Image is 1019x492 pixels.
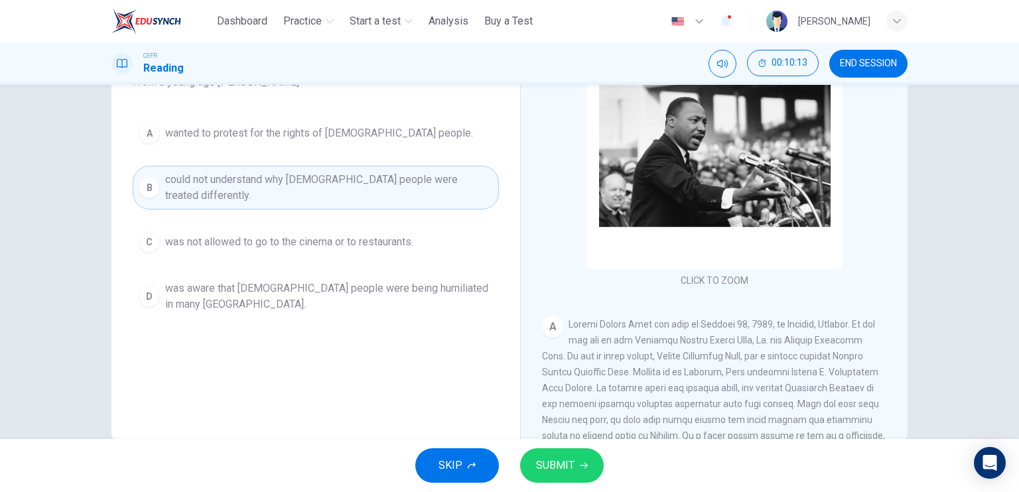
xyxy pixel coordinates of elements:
[283,13,322,29] span: Practice
[217,13,267,29] span: Dashboard
[139,231,160,253] div: C
[423,9,474,33] button: Analysis
[766,11,787,32] img: Profile picture
[212,9,273,33] button: Dashboard
[798,13,870,29] div: [PERSON_NAME]
[747,50,819,78] div: Hide
[709,50,736,78] div: Mute
[111,8,181,34] img: ELTC logo
[139,123,160,144] div: A
[829,50,908,78] button: END SESSION
[133,117,499,150] button: Awanted to protest for the rights of [DEMOGRAPHIC_DATA] people.
[139,177,160,198] div: B
[350,13,401,29] span: Start a test
[484,13,533,29] span: Buy a Test
[165,172,493,204] span: could not understand why [DEMOGRAPHIC_DATA] people were treated differently.
[165,125,473,141] span: wanted to protest for the rights of [DEMOGRAPHIC_DATA] people.
[542,316,563,338] div: A
[439,456,462,475] span: SKIP
[840,58,897,69] span: END SESSION
[429,13,468,29] span: Analysis
[133,275,499,318] button: Dwas aware that [DEMOGRAPHIC_DATA] people were being humiliated in many [GEOGRAPHIC_DATA].
[772,58,807,68] span: 00:10:13
[974,447,1006,479] div: Open Intercom Messenger
[344,9,418,33] button: Start a test
[133,225,499,259] button: Cwas not allowed to go to the cinema or to restaurants.
[415,448,499,483] button: SKIP
[143,51,157,60] span: CEFR
[165,280,493,312] span: was aware that [DEMOGRAPHIC_DATA] people were being humiliated in many [GEOGRAPHIC_DATA].
[278,9,339,33] button: Practice
[536,456,575,475] span: SUBMIT
[669,17,686,27] img: en
[479,9,538,33] button: Buy a Test
[111,8,212,34] a: ELTC logo
[143,60,184,76] h1: Reading
[133,166,499,210] button: Bcould not understand why [DEMOGRAPHIC_DATA] people were treated differently.
[520,448,604,483] button: SUBMIT
[139,286,160,307] div: D
[165,234,413,250] span: was not allowed to go to the cinema or to restaurants.
[747,50,819,76] button: 00:10:13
